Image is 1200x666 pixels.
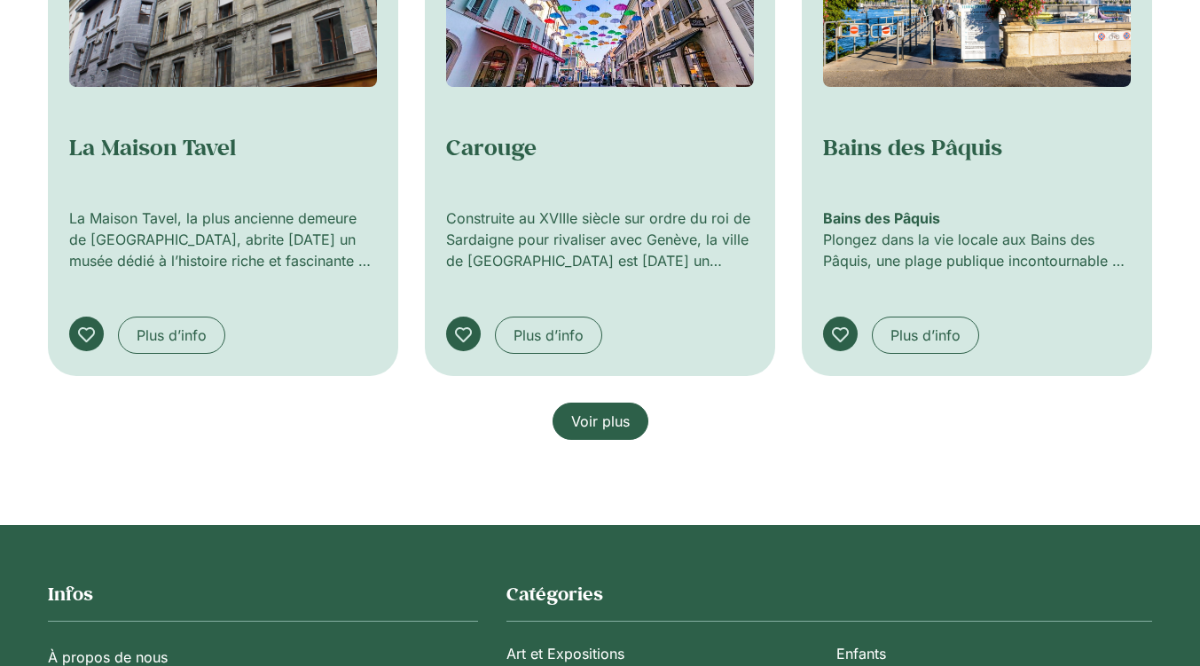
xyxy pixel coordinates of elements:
p: Plongez dans la vie locale aux Bains des Pâquis, une plage publique incontournable où vous pouvez... [823,208,1131,271]
a: Plus d’info [495,317,602,354]
a: Carouge [446,132,537,161]
a: Bains des Pâquis [823,132,1002,161]
a: Plus d’info [118,317,225,354]
a: Voir plus [553,403,648,440]
span: Plus d’info [514,325,584,346]
strong: Bains des Pâquis [823,209,940,227]
h2: Infos [48,582,478,607]
span: Plus d’info [137,325,207,346]
span: Voir plus [571,411,630,432]
p: La Maison Tavel, la plus ancienne demeure de [GEOGRAPHIC_DATA], abrite [DATE] un musée dédié à l’... [69,208,377,271]
span: Plus d’info [890,325,961,346]
a: La Maison Tavel [69,132,236,161]
p: Construite au XVIIIe siècle sur ordre du roi de Sardaigne pour rivaliser avec Genève, la ville de... [446,208,754,271]
h2: Catégories [506,582,1152,607]
a: Plus d’info [872,317,979,354]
